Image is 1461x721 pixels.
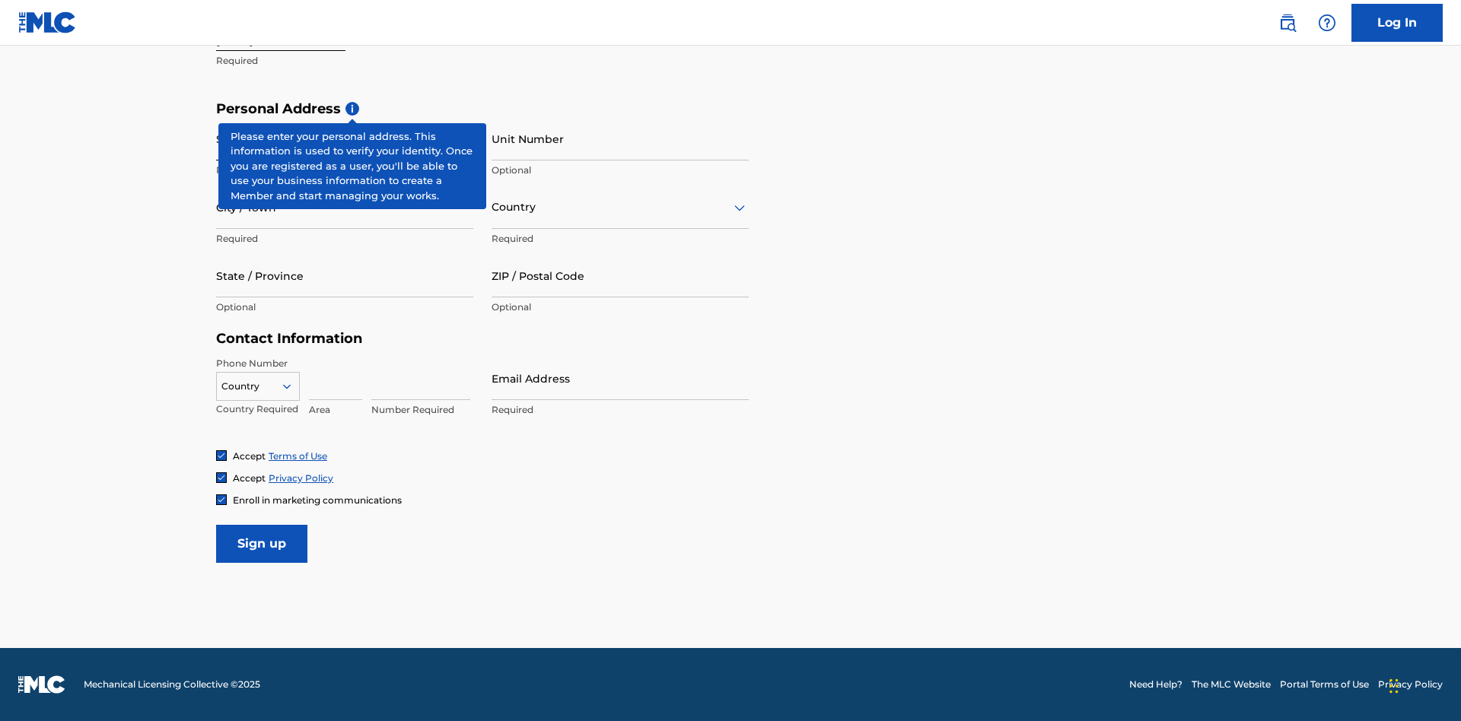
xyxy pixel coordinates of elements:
[1280,678,1369,691] a: Portal Terms of Use
[1278,14,1297,32] img: search
[216,300,473,314] p: Optional
[1272,8,1303,38] a: Public Search
[1129,678,1182,691] a: Need Help?
[216,330,749,348] h5: Contact Information
[216,402,300,416] p: Country Required
[1385,648,1461,721] iframe: Chat Widget
[233,494,402,506] span: Enroll in marketing communications
[269,472,333,484] a: Privacy Policy
[233,450,266,462] span: Accept
[18,675,65,694] img: logo
[371,403,470,417] p: Number Required
[216,164,473,177] p: Required
[233,472,266,484] span: Accept
[216,54,473,68] p: Required
[492,232,749,246] p: Required
[492,300,749,314] p: Optional
[1378,678,1443,691] a: Privacy Policy
[309,403,362,417] p: Area
[216,232,473,246] p: Required
[1192,678,1271,691] a: The MLC Website
[217,473,226,482] img: checkbox
[1312,8,1342,38] div: Help
[217,495,226,504] img: checkbox
[269,450,327,462] a: Terms of Use
[216,525,307,563] input: Sign up
[84,678,260,691] span: Mechanical Licensing Collective © 2025
[1389,663,1399,709] div: Drag
[217,451,226,460] img: checkbox
[492,164,749,177] p: Optional
[216,100,1245,118] h5: Personal Address
[1318,14,1336,32] img: help
[345,102,359,116] span: i
[1351,4,1443,42] a: Log In
[492,403,749,417] p: Required
[18,11,77,33] img: MLC Logo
